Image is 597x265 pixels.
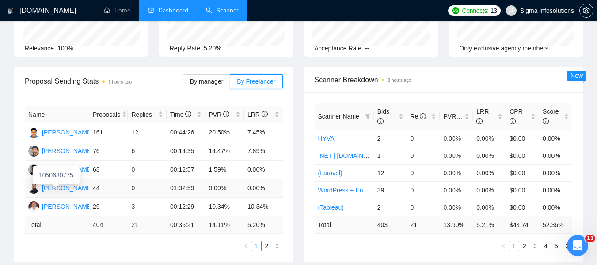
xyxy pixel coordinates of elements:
[128,142,167,161] td: 6
[167,179,205,198] td: 01:32:59
[28,128,93,135] a: BY[PERSON_NAME]
[28,165,93,173] a: AA[PERSON_NAME]
[244,123,283,142] td: 7.45%
[89,123,128,142] td: 161
[459,45,548,52] span: Only exclusive agency members
[28,127,39,138] img: BY
[315,216,374,233] td: Total
[539,164,572,181] td: 0.00%
[205,198,244,216] td: 10.34%
[244,198,283,216] td: 10.34%
[440,147,473,164] td: 0.00%
[318,113,359,120] span: Scanner Name
[452,7,459,14] img: upwork-logo.png
[411,113,426,120] span: Re
[25,106,89,123] th: Name
[473,147,506,164] td: 0.00%
[42,183,93,193] div: [PERSON_NAME]
[251,241,261,251] a: 1
[374,130,407,147] td: 2
[543,118,549,124] span: info-circle
[167,161,205,179] td: 00:12:57
[440,164,473,181] td: 0.00%
[262,241,272,251] a: 2
[506,130,539,147] td: $0.00
[206,7,239,14] a: searchScanner
[104,7,130,14] a: homeHome
[275,243,280,249] span: right
[473,181,506,199] td: 0.00%
[579,7,593,14] a: setting
[28,184,93,191] a: VS[PERSON_NAME]
[185,111,191,117] span: info-circle
[251,241,262,251] li: 1
[89,161,128,179] td: 63
[240,241,251,251] li: Previous Page
[8,4,14,18] img: logo
[89,142,128,161] td: 76
[510,108,523,125] span: CPR
[562,241,572,251] li: Next Page
[244,216,283,234] td: 5.20 %
[167,123,205,142] td: 00:44:26
[128,106,167,123] th: Replies
[315,45,362,52] span: Acceptance Rate
[539,181,572,199] td: 0.00%
[585,235,595,242] span: 11
[440,199,473,216] td: 0.00%
[315,74,573,85] span: Scanner Breakdown
[205,123,244,142] td: 20.50%
[374,199,407,216] td: 2
[407,199,440,216] td: 0
[377,118,384,124] span: info-circle
[28,201,39,212] img: DT
[567,235,588,256] iframe: Intercom live chat
[541,241,551,251] a: 4
[244,142,283,161] td: 7.89%
[33,166,80,184] div: 1050680775
[501,243,506,249] span: left
[509,241,519,251] li: 1
[539,199,572,216] td: 0.00%
[476,108,489,125] span: LRR
[407,164,440,181] td: 0
[570,72,583,79] span: New
[374,216,407,233] td: 403
[473,164,506,181] td: 0.00%
[190,78,223,85] span: By manager
[93,110,120,119] span: Proposals
[42,165,93,174] div: [PERSON_NAME]
[25,216,89,234] td: Total
[262,111,268,117] span: info-circle
[205,216,244,234] td: 14.11 %
[510,118,516,124] span: info-circle
[42,146,93,156] div: [PERSON_NAME]
[506,181,539,199] td: $0.00
[108,80,132,84] time: 3 hours ago
[28,146,39,157] img: KC
[506,147,539,164] td: $0.00
[128,123,167,142] td: 12
[407,216,440,233] td: 21
[543,108,559,125] span: Score
[539,216,572,233] td: 52.36 %
[25,45,54,52] span: Relevance
[209,111,229,118] span: PVR
[170,45,200,52] span: Reply Rate
[89,198,128,216] td: 29
[498,241,509,251] li: Previous Page
[318,169,342,177] a: (Laravel)
[579,4,593,18] button: setting
[491,6,497,15] span: 13
[407,181,440,199] td: 0
[530,241,540,251] li: 3
[564,243,570,249] span: right
[170,111,191,118] span: Time
[388,78,411,83] time: 3 hours ago
[167,216,205,234] td: 00:35:21
[318,152,387,159] a: .NET | [DOMAIN_NAME]
[244,179,283,198] td: 0.00%
[551,241,561,251] a: 5
[28,147,93,154] a: KC[PERSON_NAME]
[223,111,229,117] span: info-circle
